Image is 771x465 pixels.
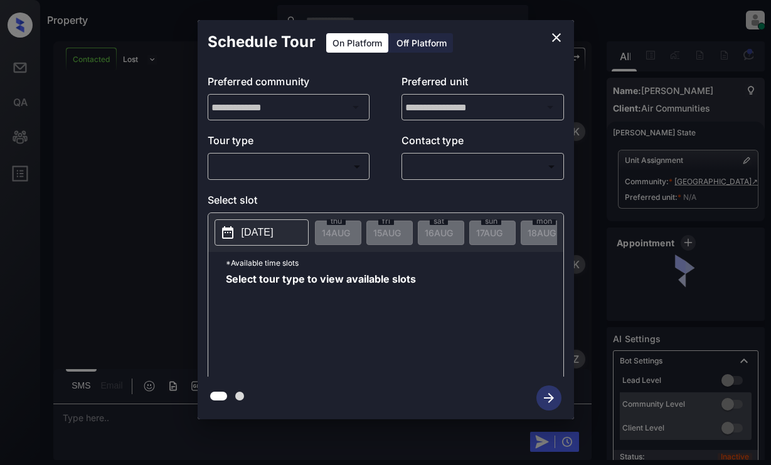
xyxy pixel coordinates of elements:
p: Contact type [401,133,564,153]
p: [DATE] [242,225,274,240]
p: Preferred unit [401,74,564,94]
div: Off Platform [390,33,453,53]
p: Tour type [208,133,370,153]
p: Preferred community [208,74,370,94]
button: [DATE] [215,219,309,246]
h2: Schedule Tour [198,20,326,64]
span: Select tour type to view available slots [226,274,416,374]
button: close [544,25,569,50]
p: Select slot [208,192,564,212]
p: *Available time slots [226,252,563,274]
div: On Platform [326,33,388,53]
